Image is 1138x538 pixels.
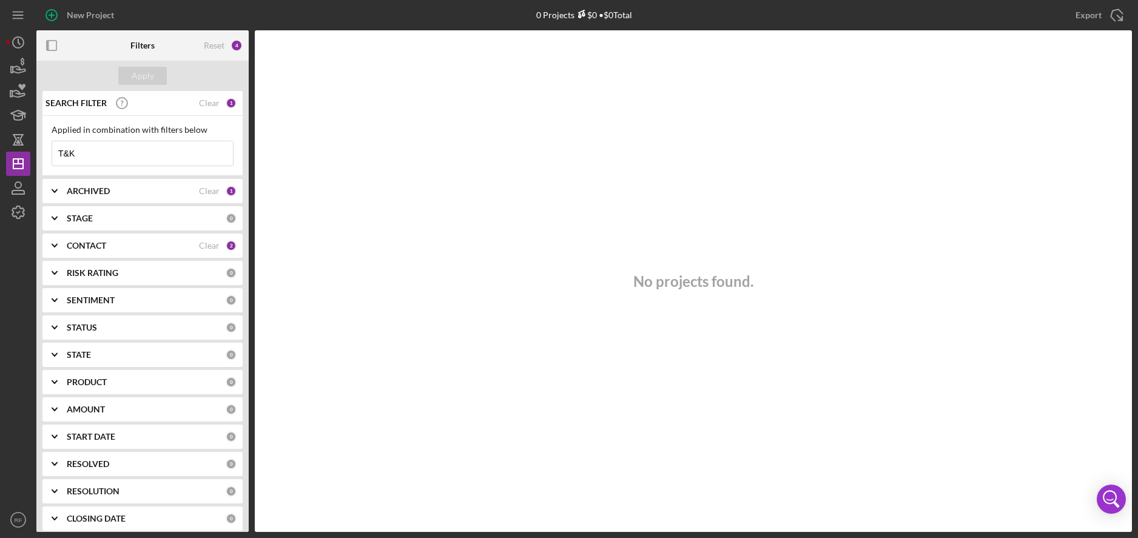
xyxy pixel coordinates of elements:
div: $0 [574,10,597,20]
b: ARCHIVED [67,186,110,196]
div: 0 [226,486,237,497]
div: 0 [226,322,237,333]
div: Clear [199,186,220,196]
h3: No projects found. [633,273,753,290]
b: CONTACT [67,241,106,251]
b: STATE [67,350,91,360]
b: RESOLVED [67,459,109,469]
div: 4 [231,39,243,52]
b: AMOUNT [67,405,105,414]
b: PRODUCT [67,377,107,387]
b: RISK RATING [67,268,118,278]
div: 0 [226,267,237,278]
b: STAGE [67,214,93,223]
div: Export [1076,3,1102,27]
div: Applied in combination with filters below [52,125,234,135]
button: Apply [118,67,167,85]
div: 0 [226,431,237,442]
div: 1 [226,98,237,109]
div: 0 [226,295,237,306]
b: Filters [130,41,155,50]
div: 0 [226,349,237,360]
div: 2 [226,240,237,251]
b: SENTIMENT [67,295,115,305]
div: 0 Projects • $0 Total [536,10,632,20]
div: New Project [67,3,114,27]
div: 1 [226,186,237,197]
div: Clear [199,98,220,108]
button: New Project [36,3,126,27]
button: RF [6,508,30,532]
div: Apply [132,67,154,85]
b: START DATE [67,432,115,442]
div: 0 [226,459,237,469]
div: Reset [204,41,224,50]
div: 0 [226,377,237,388]
div: Open Intercom Messenger [1097,485,1126,514]
b: RESOLUTION [67,486,120,496]
b: CLOSING DATE [67,514,126,523]
b: STATUS [67,323,97,332]
div: Clear [199,241,220,251]
text: RF [15,517,22,523]
button: Export [1063,3,1132,27]
div: 0 [226,404,237,415]
div: 0 [226,213,237,224]
div: 0 [226,513,237,524]
b: SEARCH FILTER [45,98,107,108]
